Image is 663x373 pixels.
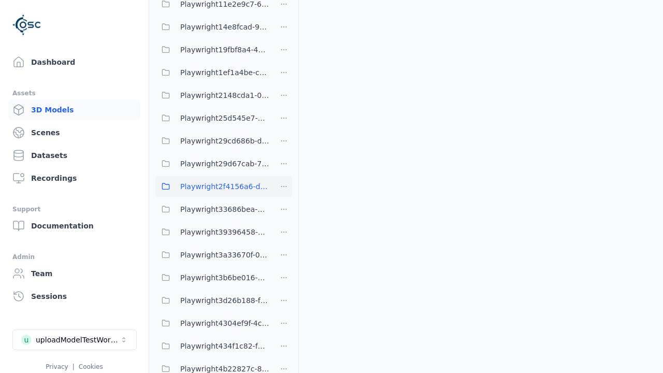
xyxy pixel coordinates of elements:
[180,66,269,79] span: Playwright1ef1a4be-ca25-4334-b22c-6d46e5dc87b0
[12,10,41,39] img: Logo
[21,335,32,345] div: u
[180,271,269,284] span: Playwright3b6be016-a630-4ca3-92e7-a43ae52b5237
[8,263,140,284] a: Team
[155,313,269,334] button: Playwright4304ef9f-4cbf-49b7-a41b-f77e3bae574e
[180,226,269,238] span: Playwright39396458-2985-42cf-8e78-891847c6b0fc
[8,168,140,189] a: Recordings
[8,99,140,120] a: 3D Models
[180,249,269,261] span: Playwright3a33670f-0633-4287-95f5-4fa64ebe02dc
[155,267,269,288] button: Playwright3b6be016-a630-4ca3-92e7-a43ae52b5237
[180,317,269,329] span: Playwright4304ef9f-4cbf-49b7-a41b-f77e3bae574e
[155,245,269,265] button: Playwright3a33670f-0633-4287-95f5-4fa64ebe02dc
[155,131,269,151] button: Playwright29cd686b-d0c9-4777-aa54-1065c8c7cee8
[36,335,120,345] div: uploadModelTestWorkspace
[180,180,269,193] span: Playwright2f4156a6-d13a-4a07-9939-3b63c43a9416
[155,85,269,106] button: Playwright2148cda1-0135-4eee-9a3e-ba7e638b60a6
[180,44,269,56] span: Playwright19fbf8a4-490f-4493-a67b-72679a62db0e
[155,176,269,197] button: Playwright2f4156a6-d13a-4a07-9939-3b63c43a9416
[12,329,137,350] button: Select a workspace
[155,199,269,220] button: Playwright33686bea-41a4-43c8-b27a-b40c54b773e3
[8,145,140,166] a: Datasets
[180,112,269,124] span: Playwright25d545e7-ff08-4d3b-b8cd-ba97913ee80b
[155,290,269,311] button: Playwright3d26b188-fe0a-407b-a71b-8b3c7b583378
[180,157,269,170] span: Playwright29d67cab-7655-4a15-9701-4b560da7f167
[12,87,136,99] div: Assets
[8,216,140,236] a: Documentation
[155,153,269,174] button: Playwright29d67cab-7655-4a15-9701-4b560da7f167
[155,336,269,356] button: Playwright434f1c82-fe4d-447c-aca8-08f49d70c5c7
[155,222,269,242] button: Playwright39396458-2985-42cf-8e78-891847c6b0fc
[12,203,136,216] div: Support
[180,203,269,216] span: Playwright33686bea-41a4-43c8-b27a-b40c54b773e3
[79,363,103,370] a: Cookies
[180,21,269,33] span: Playwright14e8fcad-9ce8-4c9f-9ba9-3f066997ed84
[155,17,269,37] button: Playwright14e8fcad-9ce8-4c9f-9ba9-3f066997ed84
[8,286,140,307] a: Sessions
[12,251,136,263] div: Admin
[46,363,68,370] a: Privacy
[180,340,269,352] span: Playwright434f1c82-fe4d-447c-aca8-08f49d70c5c7
[155,62,269,83] button: Playwright1ef1a4be-ca25-4334-b22c-6d46e5dc87b0
[73,363,75,370] span: |
[8,122,140,143] a: Scenes
[155,108,269,128] button: Playwright25d545e7-ff08-4d3b-b8cd-ba97913ee80b
[180,294,269,307] span: Playwright3d26b188-fe0a-407b-a71b-8b3c7b583378
[180,89,269,102] span: Playwright2148cda1-0135-4eee-9a3e-ba7e638b60a6
[180,135,269,147] span: Playwright29cd686b-d0c9-4777-aa54-1065c8c7cee8
[8,52,140,73] a: Dashboard
[155,39,269,60] button: Playwright19fbf8a4-490f-4493-a67b-72679a62db0e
